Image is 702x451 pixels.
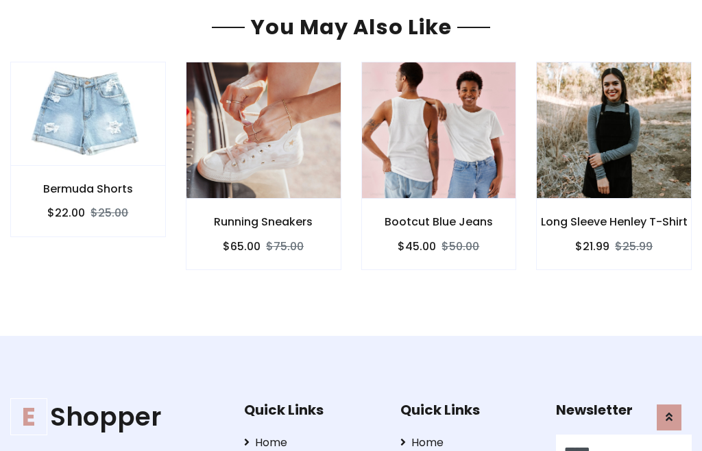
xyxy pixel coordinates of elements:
[11,182,165,195] h6: Bermuda Shorts
[10,402,223,432] a: EShopper
[361,62,517,269] a: Bootcut Blue Jeans $45.00$50.00
[615,239,653,254] del: $25.99
[244,435,380,451] a: Home
[186,62,341,269] a: Running Sneakers $65.00$75.00
[441,239,479,254] del: $50.00
[47,206,85,219] h6: $22.00
[400,402,536,418] h5: Quick Links
[556,402,692,418] h5: Newsletter
[245,12,457,42] span: You May Also Like
[537,215,691,228] h6: Long Sleeve Henley T-Shirt
[398,240,436,253] h6: $45.00
[536,62,692,269] a: Long Sleeve Henley T-Shirt $21.99$25.99
[362,215,516,228] h6: Bootcut Blue Jeans
[186,215,341,228] h6: Running Sneakers
[244,402,380,418] h5: Quick Links
[10,402,223,432] h1: Shopper
[10,62,166,236] a: Bermuda Shorts $22.00$25.00
[90,205,128,221] del: $25.00
[575,240,609,253] h6: $21.99
[266,239,304,254] del: $75.00
[223,240,261,253] h6: $65.00
[10,398,47,435] span: E
[400,435,536,451] a: Home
